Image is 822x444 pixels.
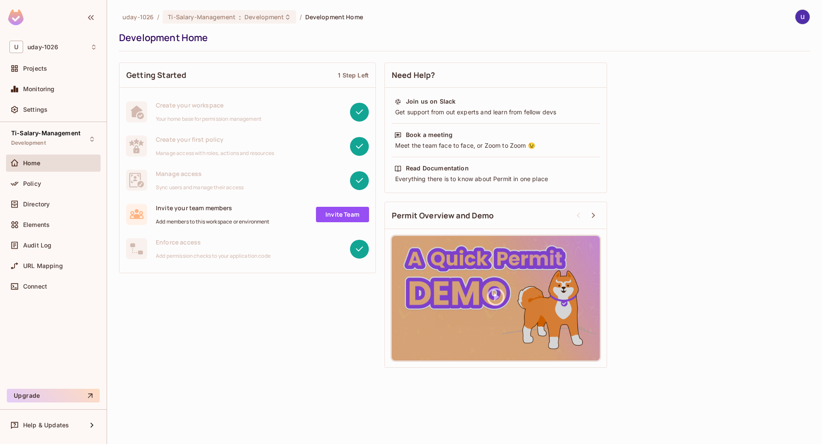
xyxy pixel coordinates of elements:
span: Help & Updates [23,422,69,429]
span: Sync users and manage their access [156,184,244,191]
span: Your home base for permission management [156,116,262,122]
span: Ti-Salary-Management [11,130,80,137]
span: Manage access [156,170,244,178]
span: Manage access with roles, actions and resources [156,150,274,157]
div: Get support from out experts and learn from fellow devs [394,108,597,116]
a: Invite Team [316,207,369,222]
span: URL Mapping [23,262,63,269]
span: Elements [23,221,50,228]
span: Settings [23,106,48,113]
span: Connect [23,283,47,290]
div: Development Home [119,31,806,44]
span: Getting Started [126,70,186,80]
span: the active workspace [122,13,154,21]
span: Audit Log [23,242,51,249]
div: Book a meeting [406,131,453,139]
span: Ti-Salary-Management [168,13,235,21]
span: Development Home [305,13,363,21]
div: 1 Step Left [338,71,369,79]
span: Create your workspace [156,101,262,109]
button: Upgrade [7,389,100,402]
span: Invite your team members [156,204,270,212]
li: / [300,13,302,21]
div: Join us on Slack [406,97,456,106]
span: Enforce access [156,238,271,246]
span: Permit Overview and Demo [392,210,494,221]
span: : [238,14,241,21]
span: Development [11,140,46,146]
span: Development [244,13,284,21]
span: Add members to this workspace or environment [156,218,270,225]
div: Everything there is to know about Permit in one place [394,175,597,183]
span: Monitoring [23,86,55,92]
img: uday [795,10,810,24]
div: Meet the team face to face, or Zoom to Zoom 😉 [394,141,597,150]
span: Policy [23,180,41,187]
span: Workspace: uday-1026 [27,44,58,51]
span: Add permission checks to your application code [156,253,271,259]
div: Read Documentation [406,164,469,173]
span: Projects [23,65,47,72]
img: SReyMgAAAABJRU5ErkJggg== [8,9,24,25]
span: Directory [23,201,50,208]
span: Need Help? [392,70,435,80]
li: / [157,13,159,21]
span: Create your first policy [156,135,274,143]
span: U [9,41,23,53]
span: Home [23,160,41,167]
